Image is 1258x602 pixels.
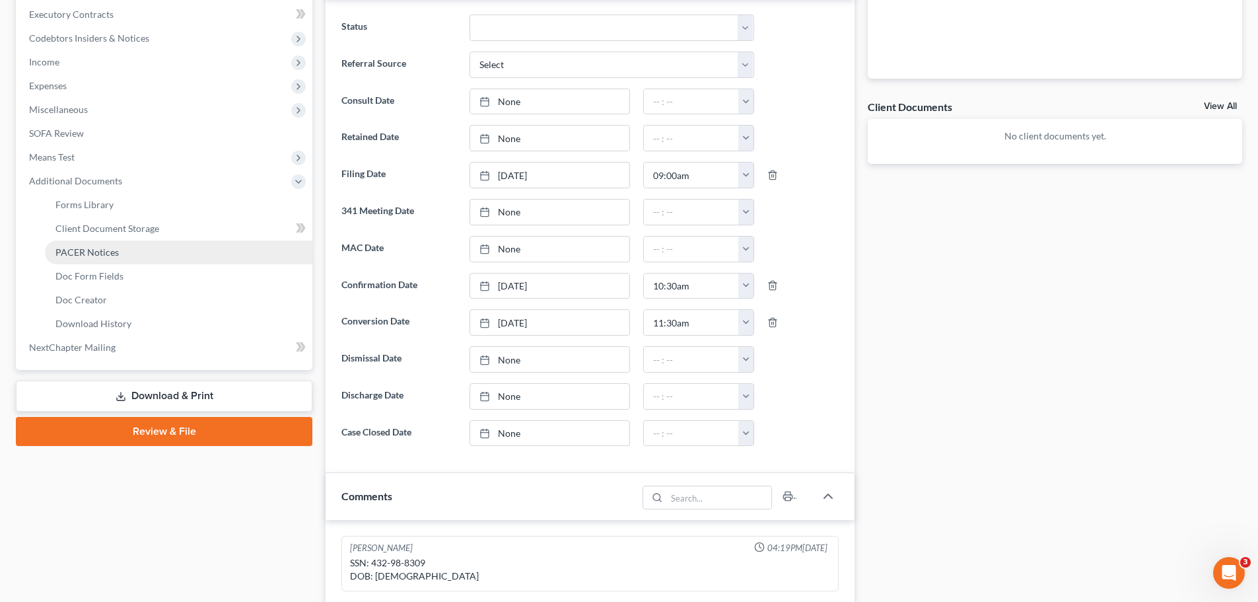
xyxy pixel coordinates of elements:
[644,421,739,446] input: -- : --
[29,32,149,44] span: Codebtors Insiders & Notices
[470,310,629,335] a: [DATE]
[16,381,312,412] a: Download & Print
[470,421,629,446] a: None
[350,556,830,583] div: SSN: 432-98-8309 DOB: [DEMOGRAPHIC_DATA]
[45,264,312,288] a: Doc Form Fields
[45,193,312,217] a: Forms Library
[55,318,131,329] span: Download History
[470,163,629,188] a: [DATE]
[644,200,739,225] input: -- : --
[644,310,739,335] input: -- : --
[470,200,629,225] a: None
[335,309,462,336] label: Conversion Date
[470,347,629,372] a: None
[335,236,462,262] label: MAC Date
[350,542,413,554] div: [PERSON_NAME]
[29,80,67,91] span: Expenses
[335,346,462,373] label: Dismissal Date
[29,9,114,20] span: Executory Contracts
[55,246,119,258] span: PACER Notices
[29,175,122,186] span: Additional Documents
[470,274,629,299] a: [DATE]
[29,342,116,353] span: NextChapter Mailing
[29,56,59,67] span: Income
[18,122,312,145] a: SOFA Review
[878,130,1232,143] p: No client documents yet.
[1204,102,1237,111] a: View All
[868,100,952,114] div: Client Documents
[29,104,88,115] span: Miscellaneous
[18,3,312,26] a: Executory Contracts
[55,270,123,282] span: Doc Form Fields
[1240,557,1251,568] span: 3
[335,89,462,115] label: Consult Date
[45,288,312,312] a: Doc Creator
[341,490,392,502] span: Comments
[55,294,107,305] span: Doc Creator
[470,89,629,114] a: None
[29,128,84,139] span: SOFA Review
[767,542,827,554] span: 04:19PM[DATE]
[470,384,629,409] a: None
[644,89,739,114] input: -- : --
[644,237,739,262] input: -- : --
[29,151,75,163] span: Means Test
[470,237,629,262] a: None
[644,274,739,299] input: -- : --
[667,486,772,509] input: Search...
[45,312,312,336] a: Download History
[335,420,462,447] label: Case Closed Date
[335,199,462,225] label: 341 Meeting Date
[1213,557,1245,589] iframe: Intercom live chat
[644,384,739,409] input: -- : --
[335,15,462,41] label: Status
[335,162,462,188] label: Filing Date
[45,217,312,241] a: Client Document Storage
[644,126,739,151] input: -- : --
[335,273,462,299] label: Confirmation Date
[45,241,312,264] a: PACER Notices
[644,163,739,188] input: -- : --
[16,417,312,446] a: Review & File
[18,336,312,359] a: NextChapter Mailing
[644,347,739,372] input: -- : --
[55,199,114,210] span: Forms Library
[335,125,462,151] label: Retained Date
[470,126,629,151] a: None
[335,383,462,410] label: Discharge Date
[55,223,159,234] span: Client Document Storage
[335,52,462,78] label: Referral Source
